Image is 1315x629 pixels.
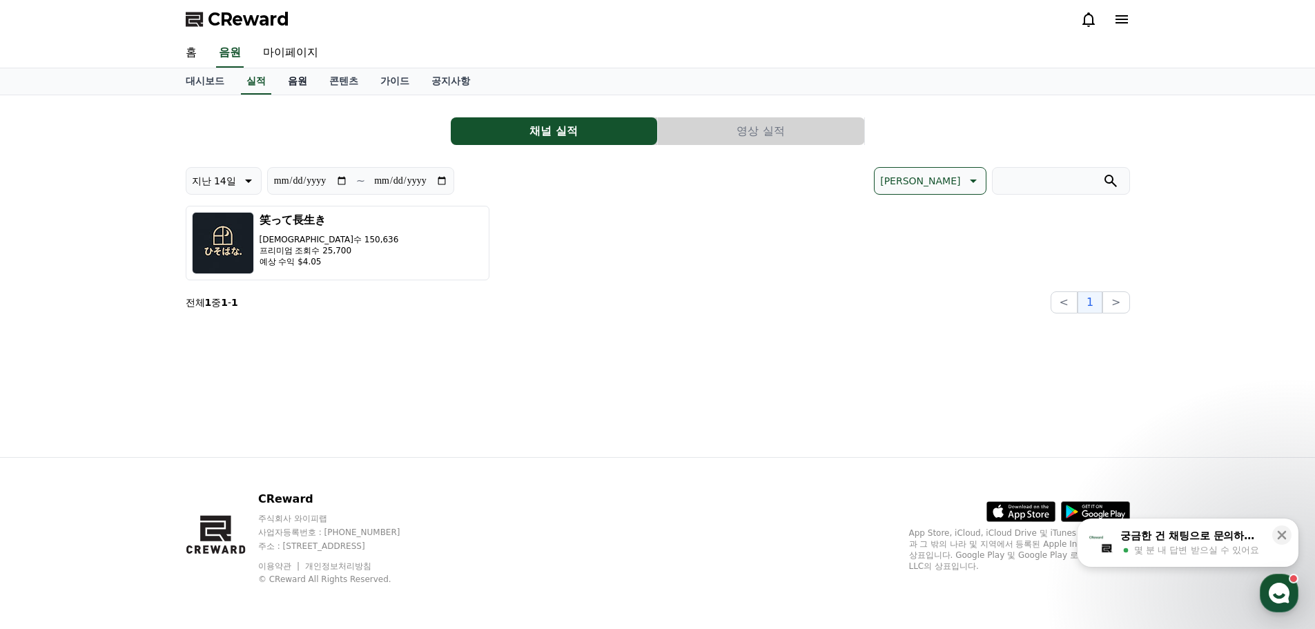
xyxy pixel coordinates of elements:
a: CReward [186,8,289,30]
a: 이용약관 [258,561,302,571]
p: [PERSON_NAME] [880,171,960,191]
button: 笑って長生き [DEMOGRAPHIC_DATA]수 150,636 프리미엄 조회수 25,700 예상 수익 $4.05 [186,206,489,280]
button: < [1051,291,1078,313]
button: [PERSON_NAME] [874,167,986,195]
p: 예상 수익 $4.05 [260,256,399,267]
p: 전체 중 - [186,296,238,309]
p: 사업자등록번호 : [PHONE_NUMBER] [258,527,427,538]
button: > [1102,291,1129,313]
strong: 1 [221,297,228,308]
p: [DEMOGRAPHIC_DATA]수 150,636 [260,234,399,245]
a: 공지사항 [420,68,481,95]
button: 지난 14일 [186,167,262,195]
span: 대화 [126,459,143,470]
a: 영상 실적 [658,117,865,145]
a: 홈 [4,438,91,472]
span: 설정 [213,458,230,470]
p: 주식회사 와이피랩 [258,513,427,524]
a: 마이페이지 [252,39,329,68]
h3: 笑って長生き [260,212,399,229]
p: CReward [258,491,427,507]
p: 주소 : [STREET_ADDRESS] [258,541,427,552]
a: 가이드 [369,68,420,95]
a: 음원 [216,39,244,68]
a: 홈 [175,39,208,68]
a: 대시보드 [175,68,235,95]
p: 프리미엄 조회수 25,700 [260,245,399,256]
strong: 1 [231,297,238,308]
a: 채널 실적 [451,117,658,145]
button: 1 [1078,291,1102,313]
button: 채널 실적 [451,117,657,145]
a: 콘텐츠 [318,68,369,95]
p: © CReward All Rights Reserved. [258,574,427,585]
a: 설정 [178,438,265,472]
span: CReward [208,8,289,30]
img: 笑って長生き [192,212,254,274]
span: 홈 [43,458,52,470]
button: 영상 실적 [658,117,864,145]
p: ~ [356,173,365,189]
a: 대화 [91,438,178,472]
p: 지난 14일 [192,171,236,191]
a: 개인정보처리방침 [305,561,371,571]
a: 음원 [277,68,318,95]
p: App Store, iCloud, iCloud Drive 및 iTunes Store는 미국과 그 밖의 나라 및 지역에서 등록된 Apple Inc.의 서비스 상표입니다. Goo... [909,528,1130,572]
a: 실적 [241,68,271,95]
strong: 1 [205,297,212,308]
